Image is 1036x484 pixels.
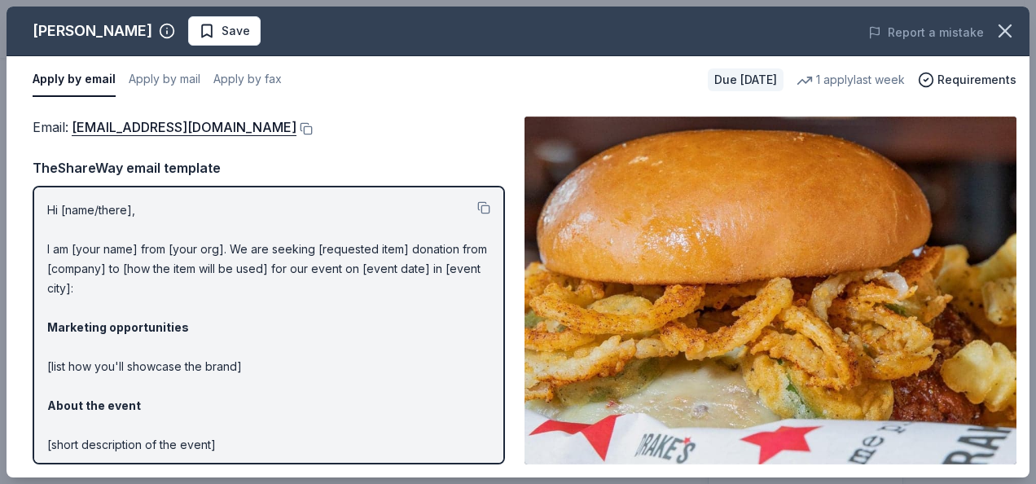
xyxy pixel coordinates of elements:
button: Apply by mail [129,63,200,97]
div: 1 apply last week [797,70,905,90]
button: Report a mistake [868,23,984,42]
div: Due [DATE] [708,68,784,91]
button: Save [188,16,261,46]
span: Save [222,21,250,41]
strong: About the event [47,398,141,412]
strong: Marketing opportunities [47,320,189,334]
button: Apply by fax [213,63,282,97]
img: Image for Drake's [525,117,1016,464]
span: Requirements [937,70,1016,90]
span: Email : [33,119,296,135]
button: Apply by email [33,63,116,97]
button: Requirements [918,70,1016,90]
div: [PERSON_NAME] [33,18,152,44]
div: TheShareWay email template [33,157,505,178]
a: [EMAIL_ADDRESS][DOMAIN_NAME] [72,117,296,138]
